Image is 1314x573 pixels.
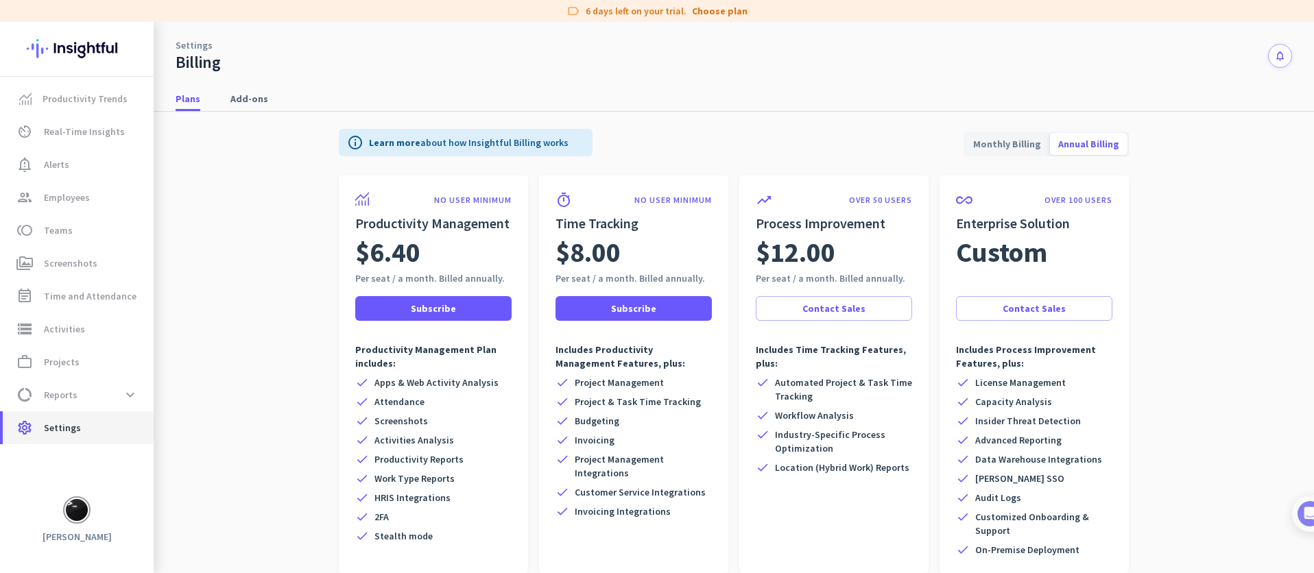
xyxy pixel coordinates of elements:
[556,414,569,428] i: check
[956,452,970,466] i: check
[374,376,499,389] span: Apps & Web Activity Analysis
[19,93,32,105] img: menu-item
[975,491,1021,504] span: Audit Logs
[775,376,912,403] span: Automated Project & Task Time Tracking
[556,296,712,321] button: Subscribe
[355,529,369,543] i: check
[956,192,972,208] i: all_inclusive
[849,195,912,206] p: OVER 50 USERS
[355,271,512,285] div: Per seat / a month. Billed annually.
[230,92,268,106] span: Add-ons
[44,189,90,206] span: Employees
[611,302,656,315] span: Subscribe
[975,472,1064,485] span: [PERSON_NAME] SSO
[956,510,970,524] i: check
[355,491,369,504] i: check
[355,376,369,389] i: check
[1044,195,1112,206] p: OVER 100 USERS
[975,452,1102,466] span: Data Warehouse Integrations
[575,376,664,389] span: Project Management
[411,302,456,315] span: Subscribe
[1274,50,1286,62] i: notifications
[956,491,970,504] i: check
[374,472,455,485] span: Work Type Reports
[44,321,85,337] span: Activities
[3,181,154,214] a: groupEmployees
[44,222,73,239] span: Teams
[556,433,569,447] i: check
[756,409,769,422] i: check
[16,189,33,206] i: group
[1003,302,1066,315] span: Contact Sales
[3,411,154,444] a: settingsSettings
[775,428,912,455] span: Industry-Specific Process Optimization
[374,510,389,524] span: 2FA
[27,22,127,75] img: Insightful logo
[355,343,512,370] p: Productivity Management Plan includes:
[956,543,970,557] i: check
[374,452,464,466] span: Productivity Reports
[802,302,865,315] span: Contact Sales
[956,296,1112,321] button: Contact Sales
[756,296,912,321] button: Contact Sales
[44,123,125,140] span: Real-Time Insights
[975,433,1062,447] span: Advanced Reporting
[756,214,912,233] h2: Process Improvement
[16,354,33,370] i: work_outline
[1268,44,1292,68] button: notifications
[44,419,81,436] span: Settings
[575,414,619,428] span: Budgeting
[556,214,712,233] h2: Time Tracking
[3,378,154,411] a: data_usageReportsexpand_more
[692,4,748,18] a: Choose plan
[374,491,451,504] span: HRIS Integrations
[556,395,569,409] i: check
[756,428,769,441] i: check
[975,395,1052,409] span: Capacity Analysis
[956,233,1047,271] span: Custom
[756,343,912,370] p: Includes Time Tracking Features, plus:
[956,343,1112,370] p: Includes Process Improvement Features, plus:
[975,414,1081,428] span: Insider Threat Detection
[956,376,970,389] i: check
[355,472,369,485] i: check
[355,452,369,466] i: check
[347,134,363,151] i: info
[16,156,33,173] i: notification_important
[575,452,712,480] span: Project Management Integrations
[374,529,433,543] span: Stealth mode
[756,376,769,389] i: check
[16,255,33,271] i: perm_media
[556,376,569,389] i: check
[355,395,369,409] i: check
[556,485,569,499] i: check
[975,510,1112,537] span: Customized Onboarding & Support
[756,233,835,271] span: $12.00
[355,296,512,321] button: Subscribe
[756,461,769,474] i: check
[355,192,369,206] img: product-icon
[775,461,909,474] span: Location (Hybrid Work) Reports
[16,419,33,436] i: settings
[956,472,970,485] i: check
[3,82,154,115] a: menu-itemProductivity Trends
[556,452,569,466] i: check
[374,414,428,428] span: Screenshots
[369,136,420,149] a: Learn more
[355,414,369,428] i: check
[3,247,154,280] a: perm_mediaScreenshots
[756,192,772,208] i: trending_up
[374,395,425,409] span: Attendance
[369,136,569,149] p: about how Insightful Billing works
[355,510,369,524] i: check
[634,195,712,206] p: NO USER MINIMUM
[16,222,33,239] i: toll
[975,543,1079,557] span: On-Premise Deployment
[66,499,88,521] img: avatar
[16,288,33,304] i: event_note
[3,115,154,148] a: av_timerReal-Time Insights
[965,127,1049,160] span: Monthly Billing
[556,233,621,271] span: $8.00
[176,92,200,106] span: Plans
